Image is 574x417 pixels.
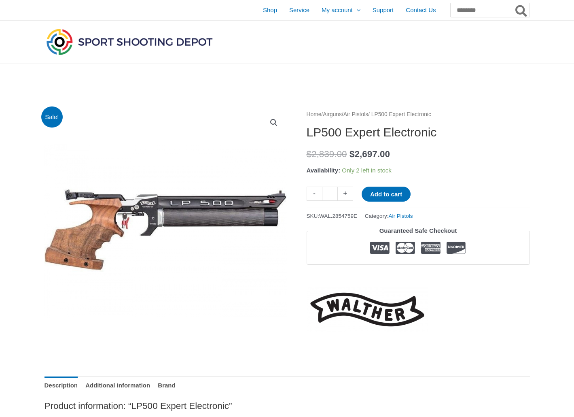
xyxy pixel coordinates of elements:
[267,115,281,130] a: View full-screen image gallery
[342,167,392,174] span: Only 2 left in stock
[307,271,530,281] iframe: Customer reviews powered by Trustpilot
[44,377,78,394] a: Description
[85,377,150,394] a: Additional information
[307,287,428,332] a: Walther
[307,149,347,159] bdi: 2,839.00
[365,211,413,221] span: Category:
[307,187,322,201] a: -
[376,225,460,236] legend: Guaranteed Safe Checkout
[343,111,368,117] a: Air Pistols
[307,167,341,174] span: Availability:
[307,211,358,221] span: SKU:
[307,109,530,120] nav: Breadcrumb
[362,187,411,202] button: Add to cart
[44,400,530,412] h2: Product information: “LP500 Expert Electronic”
[307,125,530,140] h1: LP500 Expert Electronic
[322,187,338,201] input: Product quantity
[319,213,357,219] span: WAL.2854759E
[307,111,322,117] a: Home
[388,213,413,219] a: Air Pistols
[158,377,175,394] a: Brand
[349,149,355,159] span: $
[323,111,342,117] a: Airguns
[514,3,530,17] button: Search
[338,187,353,201] a: +
[41,106,63,128] span: Sale!
[307,149,312,159] span: $
[349,149,390,159] bdi: 2,697.00
[44,27,214,57] img: Sport Shooting Depot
